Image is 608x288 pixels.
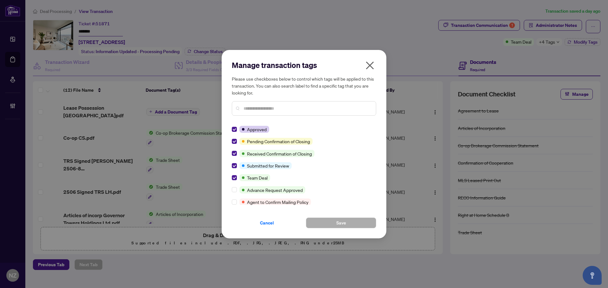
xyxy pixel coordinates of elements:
[247,174,268,181] span: Team Deal
[232,75,376,96] h5: Please use checkboxes below to control which tags will be applied to this transaction. You can al...
[306,218,376,228] button: Save
[583,266,602,285] button: Open asap
[232,218,302,228] button: Cancel
[247,138,310,145] span: Pending Confirmation of Closing
[247,150,312,157] span: Received Confirmation of Closing
[247,162,289,169] span: Submitted for Review
[247,187,303,193] span: Advance Request Approved
[247,199,308,205] span: Agent to Confirm Mailing Policy
[247,126,267,133] span: Approved
[365,60,375,70] span: close
[260,218,274,228] span: Cancel
[232,60,376,70] h2: Manage transaction tags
